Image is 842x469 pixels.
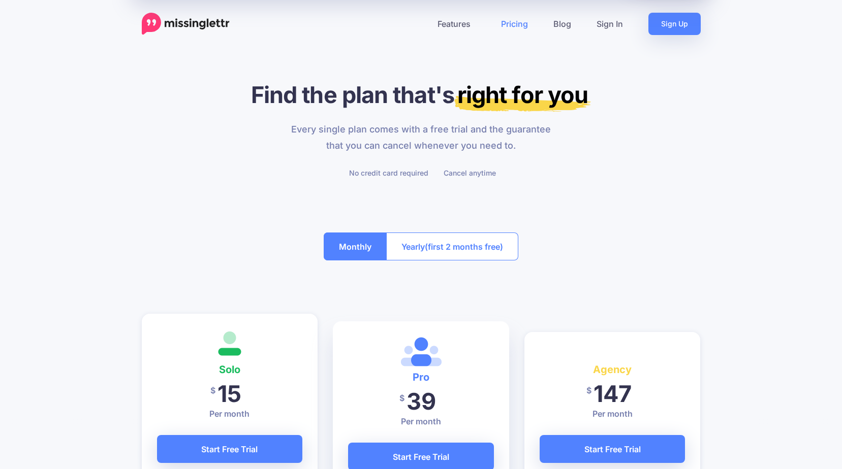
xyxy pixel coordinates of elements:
h4: Agency [540,361,685,378]
span: $ [399,387,404,410]
p: Every single plan comes with a free trial and the guarantee that you can cancel whenever you need... [285,121,557,154]
a: Start Free Trial [540,435,685,463]
button: Yearly(first 2 months free) [386,232,518,260]
h4: Solo [157,361,303,378]
span: 39 [407,387,436,415]
p: Per month [348,415,494,427]
p: Per month [540,408,685,420]
li: No credit card required [347,166,428,179]
button: Monthly [324,232,387,260]
span: $ [586,379,591,402]
a: Pricing [488,13,541,35]
mark: right for you [454,81,591,112]
a: Blog [541,13,584,35]
a: Sign In [584,13,636,35]
p: Per month [157,408,303,420]
h4: Pro [348,369,494,385]
a: Start Free Trial [157,435,303,463]
h1: Find the plan that's [142,81,701,109]
span: 15 [217,380,241,408]
span: $ [210,379,215,402]
a: Sign Up [648,13,701,35]
img: <i class='fas fa-heart margin-right'></i>Most Popular [401,337,442,367]
a: Home [142,13,230,35]
span: (first 2 months free) [425,239,503,255]
span: 147 [594,380,632,408]
li: Cancel anytime [441,166,496,179]
a: Features [425,13,488,35]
